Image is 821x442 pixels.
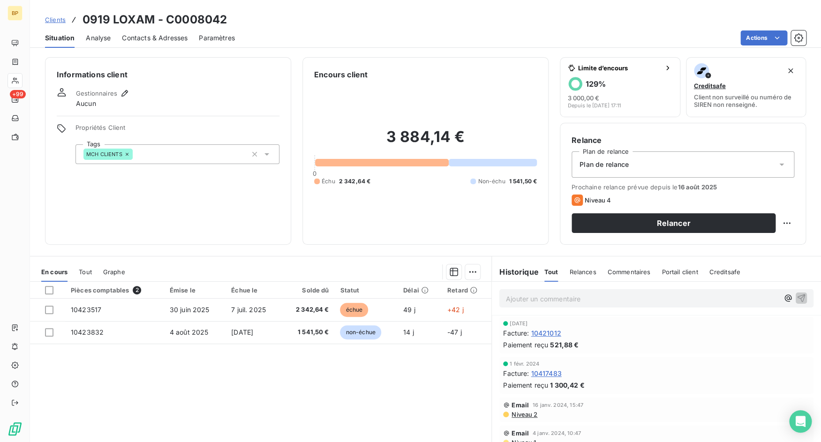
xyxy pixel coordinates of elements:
[607,268,650,276] span: Commentaires
[510,321,527,326] span: [DATE]
[709,268,740,276] span: Creditsafe
[509,177,537,186] span: 1 541,50 €
[313,170,316,177] span: 0
[740,30,787,45] button: Actions
[10,90,26,98] span: +99
[694,82,726,90] span: Creditsafe
[503,368,529,378] span: Facture :
[503,328,529,338] span: Facture :
[133,150,140,158] input: Ajouter une valeur
[122,33,188,43] span: Contacts & Adresses
[511,411,537,418] span: Niveau 2
[447,286,486,294] div: Retard
[533,402,583,408] span: 16 janv. 2024, 15:47
[71,328,104,336] span: 10423832
[57,69,279,80] h6: Informations client
[340,303,368,317] span: échue
[41,268,68,276] span: En cours
[71,286,158,294] div: Pièces comptables
[314,127,537,156] h2: 3 884,14 €
[79,268,92,276] span: Tout
[83,11,227,28] h3: 0919 LOXAM - C0008042
[580,160,629,169] span: Plan de relance
[286,305,329,315] span: 2 342,64 €
[103,268,125,276] span: Graphe
[550,340,579,350] span: 521,88 €
[340,286,392,294] div: Statut
[550,380,585,390] span: 1 300,42 €
[231,328,253,336] span: [DATE]
[231,306,266,314] span: 7 juil. 2025
[533,430,581,436] span: 4 janv. 2024, 10:47
[403,286,436,294] div: Délai
[71,306,101,314] span: 10423517
[8,92,22,107] a: +99
[531,328,561,338] span: 10421012
[569,268,596,276] span: Relances
[322,177,335,186] span: Échu
[572,213,776,233] button: Relancer
[694,93,798,108] span: Client non surveillé ou numéro de SIREN non renseigné.
[170,328,209,336] span: 4 août 2025
[512,401,529,409] span: Email
[75,124,279,137] span: Propriétés Client
[86,33,111,43] span: Analyse
[339,177,371,186] span: 2 342,64 €
[447,306,464,314] span: +42 j
[568,103,621,108] span: Depuis le [DATE] 17:11
[572,135,794,146] h6: Relance
[686,57,806,117] button: CreditsafeClient non surveillé ou numéro de SIREN non renseigné.
[403,306,415,314] span: 49 j
[403,328,414,336] span: 14 j
[492,266,539,277] h6: Historique
[76,90,117,97] span: Gestionnaires
[585,196,611,204] span: Niveau 4
[45,33,75,43] span: Situation
[678,183,717,191] span: 16 août 2025
[560,57,680,117] button: Limite d’encours129%3 000,00 €Depuis le [DATE] 17:11
[8,421,23,436] img: Logo LeanPay
[572,183,794,191] span: Prochaine relance prévue depuis le
[45,16,66,23] span: Clients
[86,151,122,157] span: MCH CLIENTS
[286,328,329,337] span: 1 541,50 €
[199,33,235,43] span: Paramètres
[503,380,548,390] span: Paiement reçu
[8,6,23,21] div: BP
[340,325,381,339] span: non-échue
[45,15,66,24] a: Clients
[578,64,660,72] span: Limite d’encours
[568,94,599,102] span: 3 000,00 €
[662,268,698,276] span: Portail client
[76,99,96,108] span: Aucun
[531,368,561,378] span: 10417483
[447,328,462,336] span: -47 j
[478,177,505,186] span: Non-échu
[170,286,220,294] div: Émise le
[133,286,141,294] span: 2
[586,79,606,89] h6: 129 %
[170,306,210,314] span: 30 juin 2025
[544,268,558,276] span: Tout
[231,286,275,294] div: Échue le
[510,361,539,367] span: 1 févr. 2024
[314,69,368,80] h6: Encours client
[512,429,529,437] span: Email
[503,340,548,350] span: Paiement reçu
[789,410,812,433] div: Open Intercom Messenger
[286,286,329,294] div: Solde dû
